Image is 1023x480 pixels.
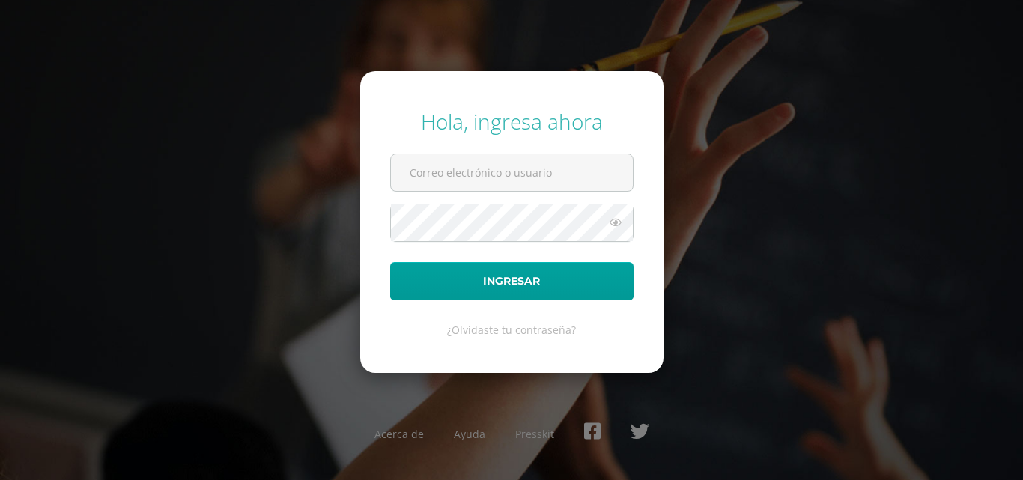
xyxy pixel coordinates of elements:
[447,323,576,337] a: ¿Olvidaste tu contraseña?
[454,427,485,441] a: Ayuda
[515,427,554,441] a: Presskit
[391,154,633,191] input: Correo electrónico o usuario
[390,107,634,136] div: Hola, ingresa ahora
[374,427,424,441] a: Acerca de
[390,262,634,300] button: Ingresar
